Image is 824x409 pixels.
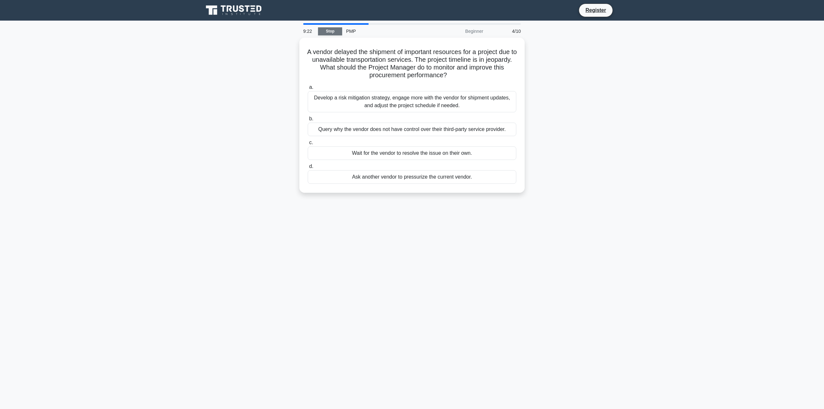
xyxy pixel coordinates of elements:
[308,146,516,160] div: Wait for the vendor to resolve the issue on their own.
[299,25,318,38] div: 9:22
[309,140,313,145] span: c.
[308,91,516,112] div: Develop a risk mitigation strategy, engage more with the vendor for shipment updates, and adjust ...
[307,48,517,79] h5: A vendor delayed the shipment of important resources for a project due to unavailable transportat...
[582,6,610,14] a: Register
[431,25,487,38] div: Beginner
[309,84,313,90] span: a.
[342,25,431,38] div: PMP
[487,25,525,38] div: 4/10
[308,123,516,136] div: Query why the vendor does not have control over their third-party service provider.
[308,170,516,184] div: Ask another vendor to pressurize the current vendor.
[318,27,342,35] a: Stop
[309,116,313,121] span: b.
[309,163,313,169] span: d.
